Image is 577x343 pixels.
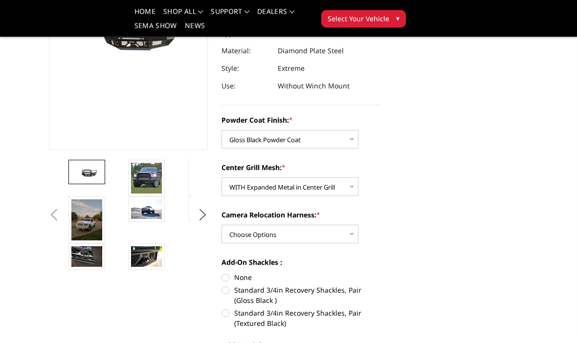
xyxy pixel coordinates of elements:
[222,273,380,283] label: None
[278,43,344,60] dd: Diamond Plate Steel
[328,14,389,24] span: Select Your Vehicle
[278,78,350,95] dd: Without Winch Mount
[222,115,380,126] label: Powder Coat Finish:
[134,8,155,22] a: Home
[131,247,162,267] img: 2019-2025 Ram 2500-3500 - FT Series - Extreme Front Bumper
[163,8,203,22] a: shop all
[278,60,305,78] dd: Extreme
[131,200,162,219] img: 2019-2025 Ram 2500-3500 - FT Series - Extreme Front Bumper
[222,257,380,268] label: Add-On Shackles :
[211,8,249,22] a: Support
[46,208,61,223] button: Previous
[222,163,380,173] label: Center Grill Mesh:
[222,210,380,220] label: Camera Relocation Harness:
[222,60,270,78] dt: Style:
[528,296,577,343] iframe: Chat Widget
[396,13,399,23] span: ▾
[71,200,102,241] img: 2019-2025 Ram 2500-3500 - FT Series - Extreme Front Bumper
[185,22,205,37] a: News
[222,285,380,306] label: Standard 3/4in Recovery Shackles, Pair (Gloss Black )
[257,8,294,22] a: Dealers
[321,10,406,28] button: Select Your Vehicle
[222,308,380,329] label: Standard 3/4in Recovery Shackles, Pair (Textured Black)
[196,208,210,223] button: Next
[71,247,102,267] img: 2019-2025 Ram 2500-3500 - FT Series - Extreme Front Bumper
[134,22,177,37] a: SEMA Show
[71,165,102,179] img: 2019-2025 Ram 2500-3500 - FT Series - Extreme Front Bumper
[131,163,162,194] img: 2019-2025 Ram 2500-3500 - FT Series - Extreme Front Bumper
[222,43,270,60] dt: Material:
[222,78,270,95] dt: Use:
